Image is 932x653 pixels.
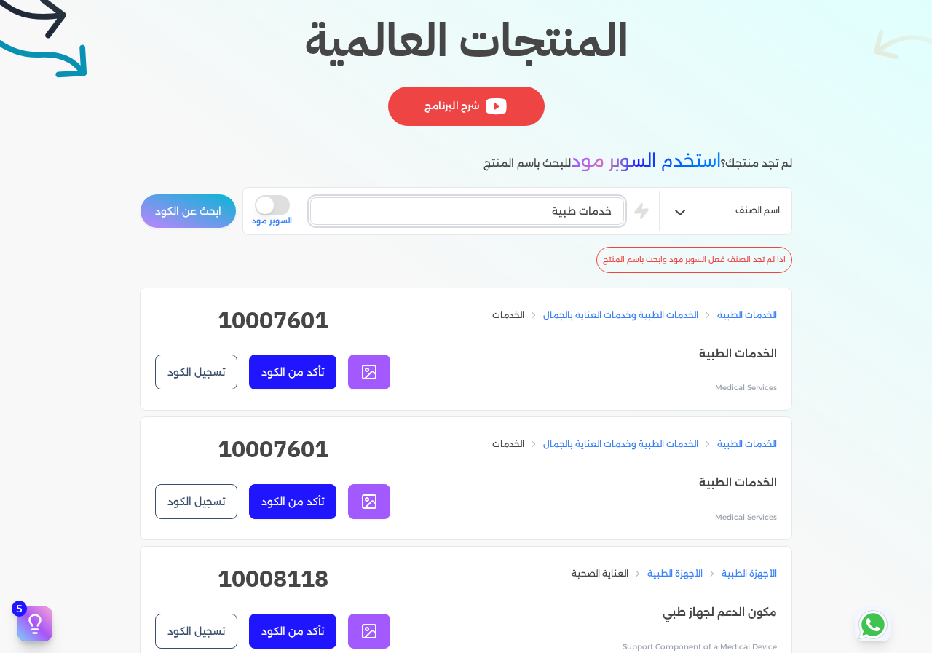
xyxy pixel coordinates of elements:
a: الخدمات [492,309,524,322]
h2: 10008118 [155,561,390,608]
button: تسجيل الكود [155,484,237,519]
p: الخدمات الطبية [492,474,777,493]
span: اسم الصنف [735,204,780,221]
a: الأجهزة الطبية [722,567,777,580]
a: الخدمات الطبية [717,309,777,322]
input: ابحث باسم الصنف [310,197,624,225]
h2: 10007601 [155,303,390,349]
span: استخدم السوبر مود [571,150,721,171]
a: الخدمات الطبية وخدمات العناية بالجمال [543,309,698,322]
button: اسم الصنف [660,198,791,227]
a: العناية الصحية [572,567,628,580]
div: شرح البرنامج [387,87,544,126]
h2: 10007601 [155,432,390,478]
button: 5 [17,606,52,641]
button: تأكد من الكود [249,484,336,519]
span: 5 [12,601,27,617]
p: اذا لم تجد الصنف فعل السوبر مود وابحث باسم المنتج [596,247,792,273]
button: تأكد من الكود [249,355,336,389]
a: الأجهزة الطبية [647,567,703,580]
span: السوبر مود [252,215,292,227]
p: لم تجد منتجك؟ للبحث باسم المنتج [483,151,792,173]
button: تسجيل الكود [155,614,237,649]
a: الخدمات [492,438,524,451]
p: مكون الدعم لجهاز طبي [572,603,777,622]
p: الخدمات الطبية [492,345,777,364]
p: Medical Services [492,510,777,525]
p: Medical Services [492,381,777,395]
a: الخدمات الطبية [717,438,777,451]
button: ابحث عن الكود [140,194,237,229]
a: الخدمات الطبية وخدمات العناية بالجمال [543,438,698,451]
button: تأكد من الكود [249,614,336,649]
button: تسجيل الكود [155,355,237,389]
